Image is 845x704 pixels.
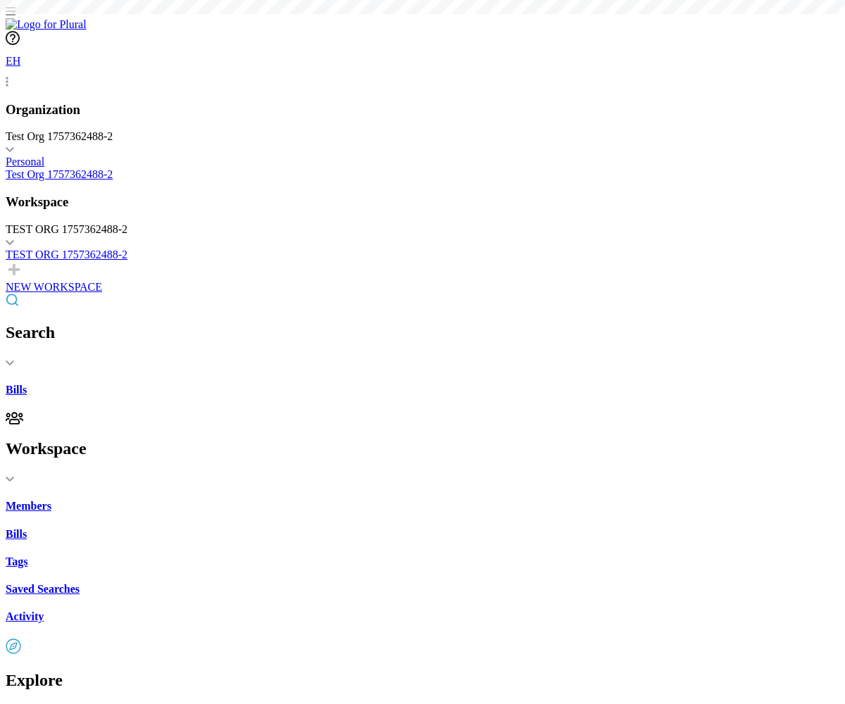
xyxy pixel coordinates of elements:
[6,194,839,210] h3: Workspace
[6,439,839,458] h2: Workspace
[6,323,839,342] h2: Search
[6,130,839,143] div: Test Org 1757362488-2
[6,223,839,236] div: TEST ORG 1757362488-2
[6,48,839,88] a: EH
[6,555,839,568] a: Tags
[6,102,839,118] h3: Organization
[6,48,34,76] div: EH
[6,281,839,294] div: NEW WORKSPACE
[6,610,839,623] a: Activity
[6,261,839,294] a: NEW WORKSPACE
[6,528,839,541] a: Bills
[6,18,87,31] img: Logo for Plural
[6,156,839,168] a: Personal
[6,168,839,181] a: Test Org 1757362488-2
[6,583,839,596] a: Saved Searches
[6,384,839,396] a: Bills
[6,671,839,690] h2: Explore
[6,500,839,513] a: Members
[6,249,839,261] a: TEST ORG 1757362488-2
